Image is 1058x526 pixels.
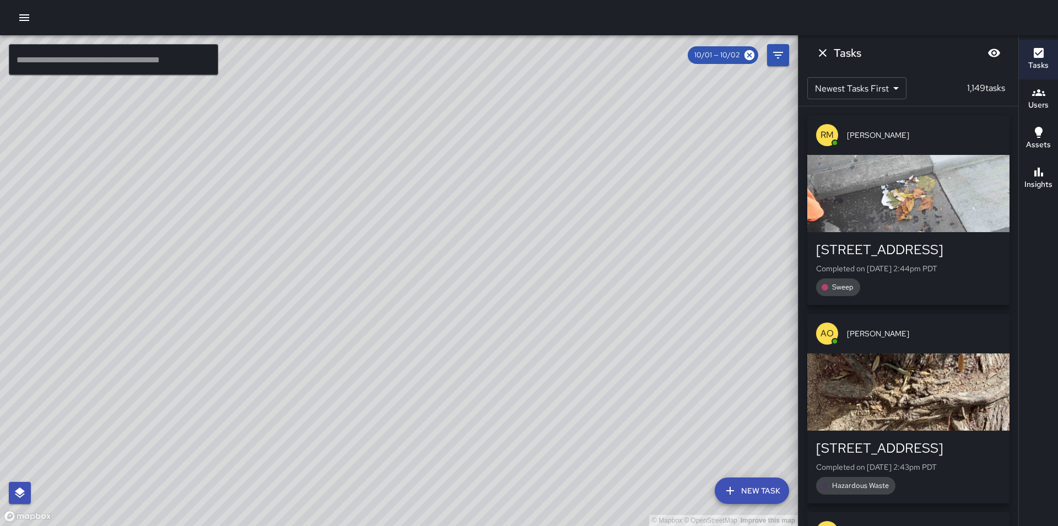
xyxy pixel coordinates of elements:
[1026,139,1051,151] h6: Assets
[807,115,1010,305] button: RM[PERSON_NAME][STREET_ADDRESS]Completed on [DATE] 2:44pm PDTSweep
[812,42,834,64] button: Dismiss
[816,461,1001,473] p: Completed on [DATE] 2:43pm PDT
[821,128,834,142] p: RM
[825,480,895,491] span: Hazardous Waste
[816,241,1001,259] div: [STREET_ADDRESS]
[825,282,860,293] span: Sweep
[816,439,1001,457] div: [STREET_ADDRESS]
[688,50,747,61] span: 10/01 — 10/02
[715,477,789,504] button: New Task
[1019,40,1058,79] button: Tasks
[767,44,789,66] button: Filters
[847,328,1001,339] span: [PERSON_NAME]
[1019,79,1058,119] button: Users
[1028,60,1049,72] h6: Tasks
[816,263,1001,274] p: Completed on [DATE] 2:44pm PDT
[688,46,758,64] div: 10/01 — 10/02
[834,44,861,62] h6: Tasks
[807,77,906,99] div: Newest Tasks First
[1024,179,1052,191] h6: Insights
[1028,99,1049,111] h6: Users
[963,82,1010,95] p: 1,149 tasks
[1019,119,1058,159] button: Assets
[821,327,834,340] p: AO
[847,130,1001,141] span: [PERSON_NAME]
[1019,159,1058,198] button: Insights
[807,314,1010,503] button: AO[PERSON_NAME][STREET_ADDRESS]Completed on [DATE] 2:43pm PDTHazardous Waste
[983,42,1005,64] button: Blur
